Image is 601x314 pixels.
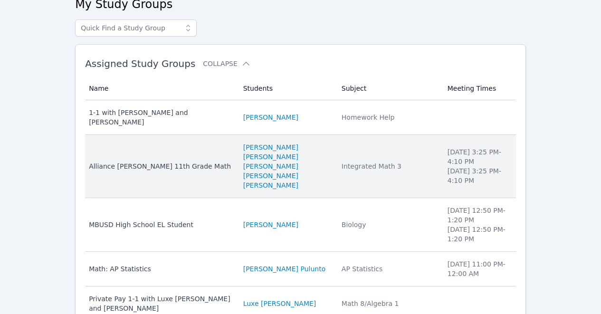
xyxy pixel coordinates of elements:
li: [DATE] 3:25 PM - 4:10 PM [448,147,510,166]
th: Subject [336,77,442,100]
div: MBUSD High School EL Student [89,220,232,229]
a: [PERSON_NAME] [243,220,298,229]
th: Name [85,77,238,100]
a: [PERSON_NAME] [243,113,298,122]
tr: MBUSD High School EL Student[PERSON_NAME]Biology[DATE] 12:50 PM- 1:20 PM[DATE] 12:50 PM- 1:20 PM [85,198,516,252]
div: Homework Help [342,113,436,122]
a: Luxe [PERSON_NAME] [243,299,316,308]
li: [DATE] 12:50 PM - 1:20 PM [448,206,510,225]
span: Assigned Study Groups [85,58,195,69]
li: [DATE] 3:25 PM - 4:10 PM [448,166,510,185]
a: [PERSON_NAME] [243,171,298,181]
div: 1-1 with [PERSON_NAME] and [PERSON_NAME] [89,108,232,127]
th: Meeting Times [442,77,516,100]
div: AP Statistics [342,264,436,274]
div: Biology [342,220,436,229]
tr: 1-1 with [PERSON_NAME] and [PERSON_NAME][PERSON_NAME]Homework Help [85,100,516,135]
div: Math: AP Statistics [89,264,232,274]
div: Private Pay 1-1 with Luxe [PERSON_NAME] and [PERSON_NAME] [89,294,232,313]
a: [PERSON_NAME] Pulunto [243,264,326,274]
div: Integrated Math 3 [342,162,436,171]
li: [DATE] 11:00 PM - 12:00 AM [448,259,510,278]
input: Quick Find a Study Group [75,19,197,37]
tr: Math: AP Statistics[PERSON_NAME] PuluntoAP Statistics[DATE] 11:00 PM- 12:00 AM [85,252,516,286]
div: Alliance [PERSON_NAME] 11th Grade Math [89,162,232,171]
th: Students [238,77,336,100]
a: [PERSON_NAME] [PERSON_NAME] [243,152,330,171]
div: Math 8/Algebra 1 [342,299,436,308]
a: [PERSON_NAME] [243,143,298,152]
li: [DATE] 12:50 PM - 1:20 PM [448,225,510,244]
tr: Alliance [PERSON_NAME] 11th Grade Math[PERSON_NAME][PERSON_NAME] [PERSON_NAME][PERSON_NAME][PERSO... [85,135,516,198]
a: [PERSON_NAME] [243,181,298,190]
button: Collapse [203,59,250,68]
